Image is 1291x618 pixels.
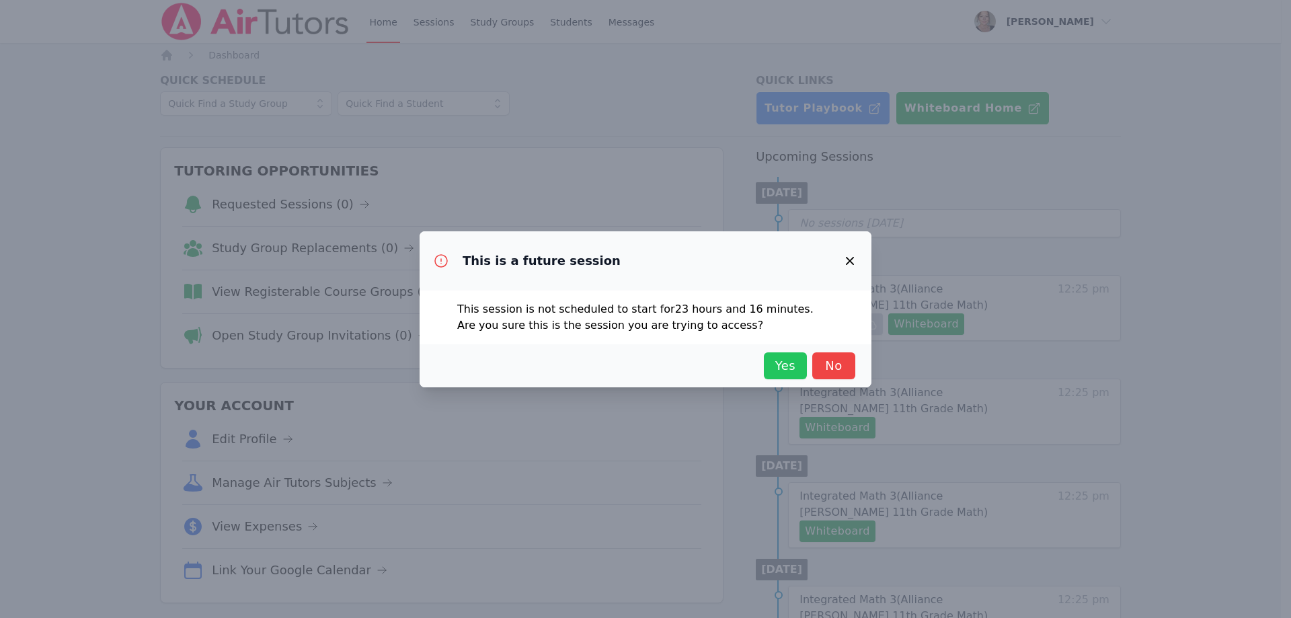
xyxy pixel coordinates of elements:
[457,301,834,334] p: This session is not scheduled to start for 23 hours and 16 minutes . Are you sure this is the ses...
[463,253,621,269] h3: This is a future session
[812,352,855,379] button: No
[764,352,807,379] button: Yes
[771,356,800,375] span: Yes
[819,356,849,375] span: No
